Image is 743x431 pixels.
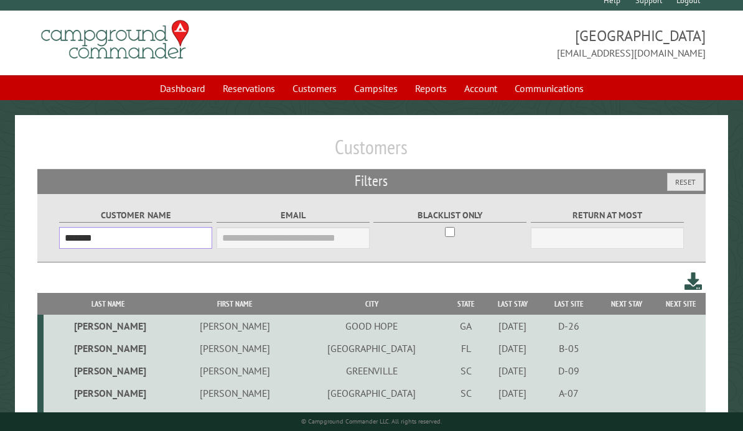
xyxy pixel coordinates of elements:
[174,337,296,359] td: [PERSON_NAME]
[44,337,174,359] td: [PERSON_NAME]
[656,293,706,315] th: Next Site
[597,293,656,315] th: Next Stay
[174,293,296,315] th: First Name
[44,382,174,404] td: [PERSON_NAME]
[296,404,447,427] td: [GEOGRAPHIC_DATA]
[531,208,684,223] label: Return at most
[373,208,526,223] label: Blacklist only
[296,359,447,382] td: GREENVILLE
[541,337,597,359] td: B-05
[174,315,296,337] td: [PERSON_NAME]
[59,208,212,223] label: Customer Name
[486,342,539,355] div: [DATE]
[44,293,174,315] th: Last Name
[447,359,484,382] td: SC
[174,359,296,382] td: [PERSON_NAME]
[37,169,706,193] h2: Filters
[217,208,370,223] label: Email
[347,76,405,100] a: Campsites
[507,76,591,100] a: Communications
[685,270,703,293] a: Download this customer list (.csv)
[174,404,296,427] td: [PERSON_NAME]
[174,382,296,404] td: [PERSON_NAME]
[447,382,484,404] td: SC
[667,173,704,191] button: Reset
[486,387,539,399] div: [DATE]
[486,320,539,332] div: [DATE]
[296,315,447,337] td: GOOD HOPE
[541,359,597,382] td: D-09
[296,337,447,359] td: [GEOGRAPHIC_DATA]
[447,293,484,315] th: State
[541,404,597,427] td: B-19
[296,382,447,404] td: [GEOGRAPHIC_DATA]
[285,76,344,100] a: Customers
[447,404,484,427] td: SC
[541,382,597,404] td: A-07
[215,76,283,100] a: Reservations
[296,293,447,315] th: City
[152,76,213,100] a: Dashboard
[486,409,539,422] div: [DATE]
[457,76,505,100] a: Account
[44,315,174,337] td: [PERSON_NAME]
[37,16,193,64] img: Campground Commander
[486,364,539,377] div: [DATE]
[44,359,174,382] td: [PERSON_NAME]
[371,25,706,60] span: [GEOGRAPHIC_DATA] [EMAIL_ADDRESS][DOMAIN_NAME]
[484,293,541,315] th: Last Stay
[447,337,484,359] td: FL
[541,293,597,315] th: Last Site
[408,76,454,100] a: Reports
[541,315,597,337] td: D-26
[37,135,706,169] h1: Customers
[301,417,442,425] small: © Campground Commander LLC. All rights reserved.
[44,404,174,427] td: [PERSON_NAME]
[447,315,484,337] td: GA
